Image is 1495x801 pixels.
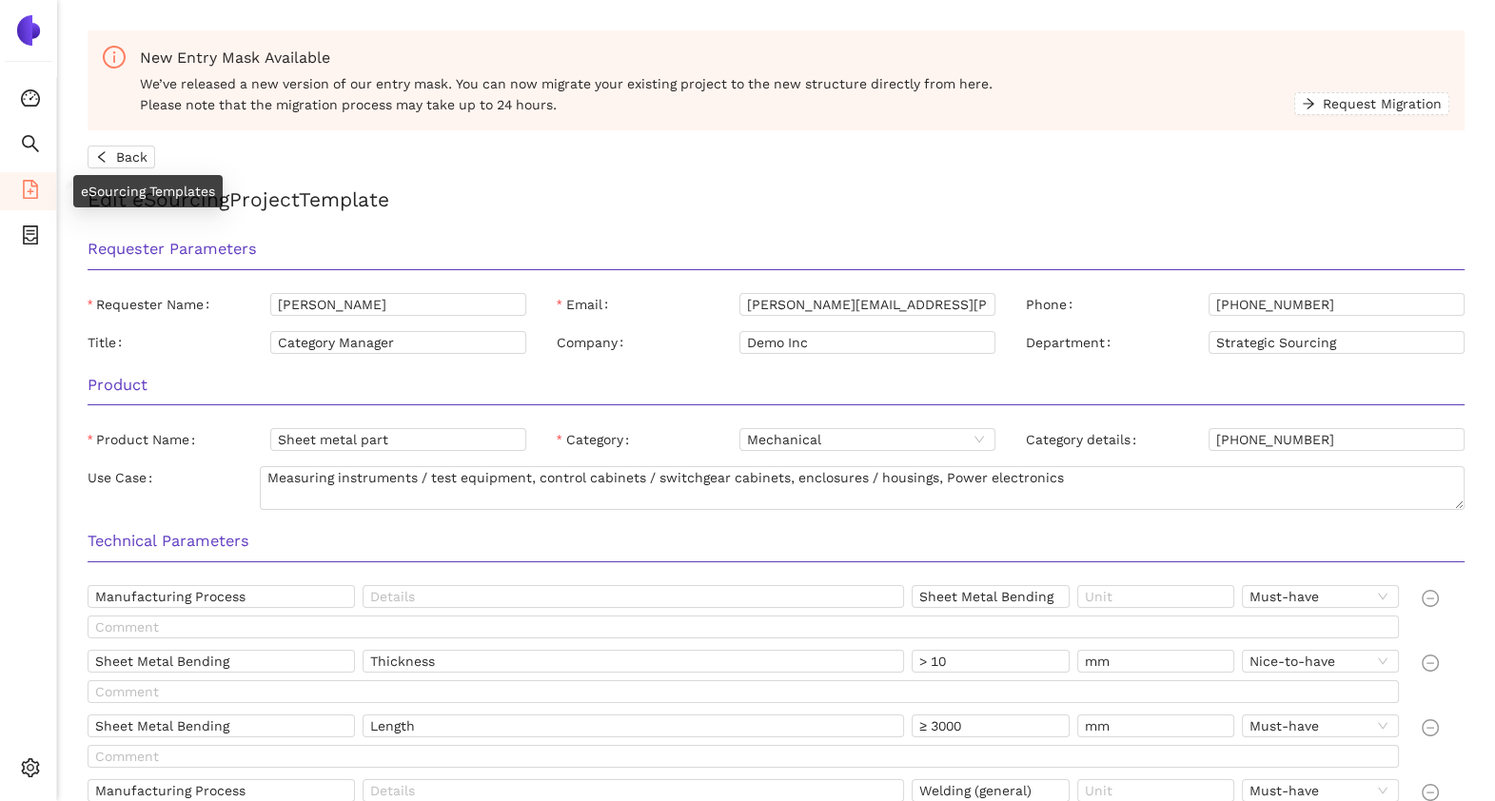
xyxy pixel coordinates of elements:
input: Name [88,714,355,737]
label: Department [1026,331,1118,354]
input: Phone [1209,293,1465,316]
span: minus-circle [1422,654,1439,672]
input: Comment [88,680,1399,703]
h3: Product [88,373,1465,398]
span: Mechanical [747,429,988,450]
span: We’ve released a new version of our entry mask. You can now migrate your existing project to the ... [140,73,1294,115]
label: Product Name [88,428,203,451]
input: Requester Name [270,293,526,316]
span: Back [116,147,148,167]
span: container [21,219,40,257]
label: Company [557,331,631,354]
div: New Entry Mask Available [140,46,1449,69]
input: Details [363,650,905,673]
input: Unit [1077,585,1234,608]
span: Request Migration [1323,93,1442,114]
h3: Technical Parameters [88,529,1465,554]
input: Unit [1077,650,1234,673]
input: Value [912,650,1069,673]
span: minus-circle [1422,719,1439,736]
input: Comment [88,615,1399,638]
label: Email [557,293,615,316]
label: Requester Name [88,293,217,316]
input: Name [88,585,355,608]
input: Name [88,650,355,673]
span: Must-have [1249,780,1391,801]
input: Comment [88,745,1399,768]
span: Nice-to-have [1249,651,1391,672]
input: Product Name [270,428,526,451]
span: dashboard [21,82,40,120]
span: left [95,150,108,166]
h3: Requester Parameters [88,237,1465,262]
span: Must-have [1249,586,1391,607]
input: Company [739,331,995,354]
input: Title [270,331,526,354]
input: Value [912,714,1069,737]
span: file-add [21,173,40,211]
label: Category [557,428,636,451]
input: Unit [1077,714,1234,737]
img: Logo [13,15,44,46]
input: Email [739,293,995,316]
textarea: Use Case [260,466,1465,510]
span: Must-have [1249,715,1391,736]
input: Value [912,585,1069,608]
h2: Edit eSourcing Project Template [88,184,1465,215]
span: minus-circle [1422,590,1439,607]
span: info-circle [103,46,126,68]
span: search [21,127,40,166]
div: eSourcing Templates [73,175,223,207]
button: leftBack [88,146,155,168]
input: Details [363,714,905,737]
input: Category details [1209,428,1465,451]
label: Category details [1026,428,1144,451]
span: minus-circle [1422,784,1439,801]
input: Details [363,585,905,608]
span: setting [21,752,40,790]
input: Department [1209,331,1465,354]
label: Title [88,331,129,354]
span: arrow-right [1302,97,1315,112]
button: arrow-rightRequest Migration [1294,92,1449,115]
label: Use Case [88,466,160,489]
label: Phone [1026,293,1080,316]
